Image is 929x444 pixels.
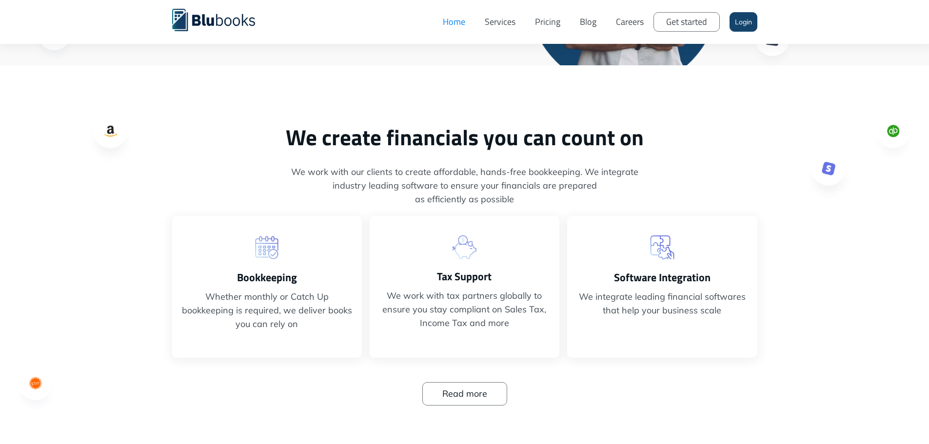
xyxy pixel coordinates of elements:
[422,382,507,405] a: Read more
[172,193,757,206] span: as efficiently as possible
[730,12,757,32] a: Login
[653,12,720,32] a: Get started
[475,7,525,37] a: Services
[577,290,747,317] p: We integrate leading financial softwares that help your business scale
[433,7,475,37] a: Home
[379,289,550,330] p: We work with tax partners globally to ensure you stay compliant on Sales Tax, Income Tax and more
[570,7,606,37] a: Blog
[172,124,757,151] h2: We create financials you can count on
[606,7,653,37] a: Careers
[525,7,570,37] a: Pricing
[182,290,352,331] p: Whether monthly or Catch Up bookkeeping is required, we deliver books you can rely on
[182,270,352,285] h3: Bookkeeping
[172,165,757,179] span: We work with our clients to create affordable, hands-free bookkeeping. We integrate
[172,179,757,193] span: industry leading software to ensure your financials are prepared
[172,7,270,31] a: home
[577,270,747,285] h3: Software Integration
[379,269,550,284] h3: Tax Support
